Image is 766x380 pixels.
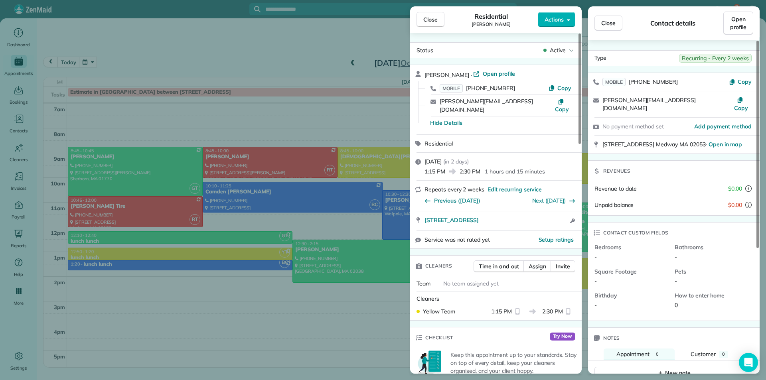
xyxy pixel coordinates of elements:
[603,334,620,342] span: Notes
[424,236,490,244] span: Service was not rated yet
[553,97,571,113] button: Copy
[675,268,748,276] span: Pets
[555,106,569,113] span: Copy
[469,72,474,78] span: ·
[491,307,512,315] span: 1:15 PM
[729,78,752,86] button: Copy
[539,236,574,244] button: Setup ratings
[473,70,515,78] a: Open profile
[691,350,716,358] span: Customer
[488,185,542,193] span: Edit recurring service
[728,201,742,209] span: $0.00
[594,54,606,63] span: Type
[594,268,668,276] span: Square Footage
[675,243,748,251] span: Bathrooms
[424,71,469,79] span: [PERSON_NAME]
[474,12,508,21] span: Residential
[460,167,480,175] span: 2:30 PM
[430,119,462,127] button: Hide Details
[523,260,551,272] button: Assign
[738,78,752,85] span: Copy
[424,140,453,147] span: Residential
[723,12,753,35] a: Open profile
[443,158,469,165] span: ( in 2 days )
[549,84,571,92] button: Copy
[539,236,574,243] span: Setup ratings
[557,85,571,92] span: Copy
[602,123,664,130] span: No payment method set
[423,16,438,24] span: Close
[556,262,570,270] span: Invite
[434,197,480,205] span: Previous ([DATE])
[722,351,725,357] span: 0
[424,216,479,224] span: [STREET_ADDRESS]
[728,185,742,193] span: $0.00
[709,141,742,148] a: Open in map
[616,350,650,358] span: Appointment
[466,85,515,92] span: [PHONE_NUMBER]
[424,197,480,205] button: Previous ([DATE])
[440,98,533,113] a: [PERSON_NAME][EMAIL_ADDRESS][DOMAIN_NAME]
[479,262,519,270] span: Time in and out
[602,78,678,86] a: MOBILE[PHONE_NUMBER]
[424,158,442,165] span: [DATE]
[532,197,566,204] a: Next ([DATE])
[675,253,677,260] span: -
[675,301,678,309] span: 0
[417,47,433,54] span: Status
[440,84,463,93] span: MOBILE
[730,96,752,112] button: Copy
[417,295,439,302] span: Cleaners
[601,19,616,27] span: Close
[568,216,577,226] button: Open access information
[485,167,545,175] p: 1 hours and 15 minutes
[594,243,668,251] span: Bedrooms
[440,84,515,92] a: MOBILE[PHONE_NUMBER]
[425,262,452,270] span: Cleaners
[424,167,445,175] span: 1:15 PM
[602,141,742,148] span: [STREET_ADDRESS] Medway MA 02053 ·
[423,307,455,315] span: Yellow Team
[679,54,752,63] span: Recurring - Every 2 weeks
[424,216,568,224] a: [STREET_ADDRESS]
[529,262,546,270] span: Assign
[650,18,695,28] span: Contact details
[542,307,563,315] span: 2:30 PM
[594,253,597,260] span: -
[675,291,748,299] span: How to enter home
[657,369,691,377] div: New note
[594,367,753,379] button: New note
[694,122,752,130] a: Add payment method
[594,301,597,309] span: -
[483,70,515,78] span: Open profile
[603,229,669,237] span: Contact custom fields
[550,333,575,341] span: Try Now
[474,260,524,272] button: Time in and out
[739,353,758,372] div: Open Intercom Messenger
[594,278,597,285] span: -
[472,21,511,28] span: [PERSON_NAME]
[443,280,499,287] span: No team assigned yet
[532,197,576,205] button: Next ([DATE])
[594,201,634,209] span: Unpaid balance
[417,280,430,287] span: Team
[450,351,577,375] p: Keep this appointment up to your standards. Stay on top of every detail, keep your cleaners organ...
[656,351,659,357] span: 0
[602,78,626,86] span: MOBILE
[551,260,575,272] button: Invite
[417,12,444,27] button: Close
[545,16,564,24] span: Actions
[602,96,696,112] a: [PERSON_NAME][EMAIL_ADDRESS][DOMAIN_NAME]
[424,186,484,193] span: Repeats every 2 weeks
[550,46,566,54] span: Active
[734,104,748,112] span: Copy
[730,15,746,31] span: Open profile
[629,78,678,85] span: [PHONE_NUMBER]
[594,291,668,299] span: Birthday
[425,334,453,342] span: Checklist
[594,185,637,192] span: Revenue to date
[594,16,622,31] button: Close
